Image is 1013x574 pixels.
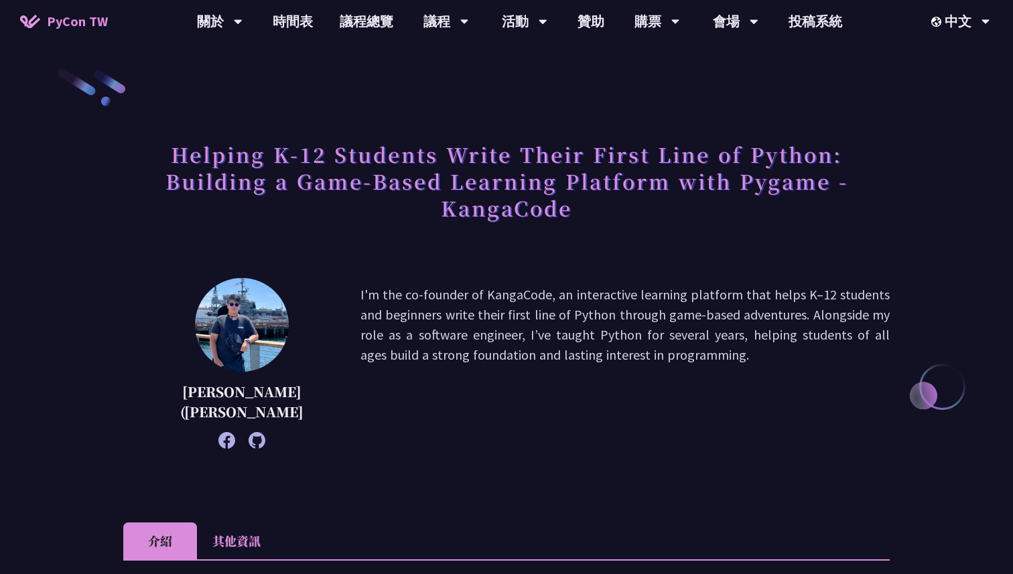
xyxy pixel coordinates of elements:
[360,285,890,442] p: I'm the co-founder of KangaCode, an interactive learning platform that helps K–12 students and be...
[195,278,289,372] img: Chieh-Hung (Jeff) Cheng
[157,382,327,422] p: [PERSON_NAME] ([PERSON_NAME]
[197,522,276,559] li: 其他資訊
[7,5,121,38] a: PyCon TW
[931,17,945,27] img: Locale Icon
[20,15,40,28] img: Home icon of PyCon TW 2025
[123,522,197,559] li: 介紹
[47,11,108,31] span: PyCon TW
[123,134,890,228] h1: Helping K-12 Students Write Their First Line of Python: Building a Game-Based Learning Platform w...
